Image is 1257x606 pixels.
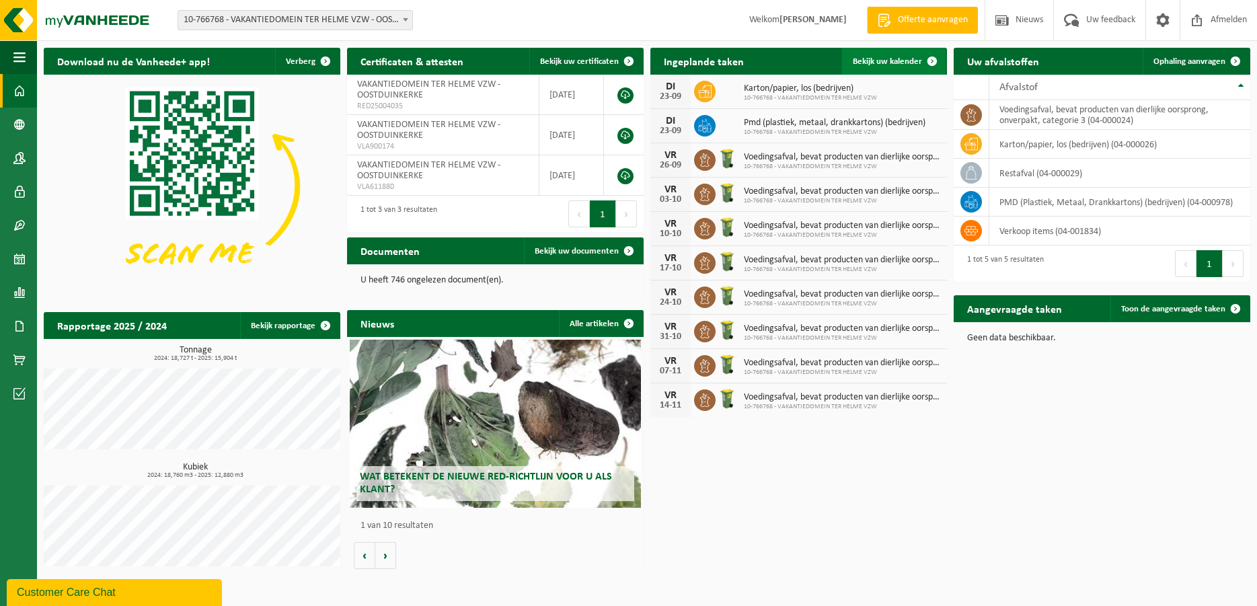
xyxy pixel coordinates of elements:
a: Offerte aanvragen [867,7,978,34]
span: Ophaling aanvragen [1153,57,1225,66]
h2: Certificaten & attesten [347,48,477,74]
div: 24-10 [657,298,684,307]
span: VLA611880 [357,182,529,192]
td: PMD (Plastiek, Metaal, Drankkartons) (bedrijven) (04-000978) [989,188,1250,217]
td: [DATE] [539,75,604,115]
td: [DATE] [539,155,604,196]
span: Voedingsafval, bevat producten van dierlijke oorsprong, onverpakt, categorie 3 [744,152,940,163]
span: 2024: 18,727 t - 2025: 15,904 t [50,355,340,362]
span: Voedingsafval, bevat producten van dierlijke oorsprong, onverpakt, categorie 3 [744,255,940,266]
span: Verberg [286,57,315,66]
div: 1 tot 5 van 5 resultaten [960,249,1044,278]
img: WB-0140-HPE-GN-50 [716,216,738,239]
div: 26-09 [657,161,684,170]
span: Wat betekent de nieuwe RED-richtlijn voor u als klant? [360,471,612,495]
a: Bekijk uw kalender [842,48,946,75]
span: Bekijk uw kalender [853,57,922,66]
div: 14-11 [657,401,684,410]
img: WB-0140-HPE-GN-50 [716,285,738,307]
div: DI [657,81,684,92]
span: VAKANTIEDOMEIN TER HELME VZW - OOSTDUINKERKE [357,160,500,181]
span: 10-766768 - VAKANTIEDOMEIN TER HELME VZW [744,197,940,205]
span: 10-766768 - VAKANTIEDOMEIN TER HELME VZW - OOSTDUINKERKE [178,11,412,30]
div: VR [657,287,684,298]
span: Voedingsafval, bevat producten van dierlijke oorsprong, onverpakt, categorie 3 [744,289,940,300]
h3: Tonnage [50,346,340,362]
div: DI [657,116,684,126]
div: 1 tot 3 van 3 resultaten [354,199,437,229]
a: Bekijk uw documenten [524,237,642,264]
button: Volgende [375,542,396,569]
img: WB-0140-HPE-GN-50 [716,250,738,273]
div: 31-10 [657,332,684,342]
div: 03-10 [657,195,684,204]
div: VR [657,184,684,195]
td: [DATE] [539,115,604,155]
div: 07-11 [657,367,684,376]
a: Toon de aangevraagde taken [1110,295,1249,322]
button: Vorige [354,542,375,569]
span: VAKANTIEDOMEIN TER HELME VZW - OOSTDUINKERKE [357,120,500,141]
span: Afvalstof [999,82,1038,93]
iframe: chat widget [7,576,225,606]
h3: Kubiek [50,463,340,479]
h2: Documenten [347,237,433,264]
div: VR [657,356,684,367]
button: Verberg [275,48,339,75]
h2: Download nu de Vanheede+ app! [44,48,223,74]
strong: [PERSON_NAME] [779,15,847,25]
h2: Rapportage 2025 / 2024 [44,312,180,338]
span: Voedingsafval, bevat producten van dierlijke oorsprong, onverpakt, categorie 3 [744,358,940,369]
span: Voedingsafval, bevat producten van dierlijke oorsprong, onverpakt, categorie 3 [744,221,940,231]
span: VLA900174 [357,141,529,152]
img: Download de VHEPlus App [44,75,340,297]
a: Bekijk rapportage [240,312,339,339]
span: 10-766768 - VAKANTIEDOMEIN TER HELME VZW [744,403,940,411]
div: 10-10 [657,229,684,239]
img: WB-0140-HPE-GN-50 [716,319,738,342]
span: 10-766768 - VAKANTIEDOMEIN TER HELME VZW [744,334,940,342]
img: WB-0140-HPE-GN-50 [716,147,738,170]
button: Next [616,200,637,227]
div: VR [657,219,684,229]
img: WB-0140-HPE-GN-50 [716,353,738,376]
button: Next [1223,250,1244,277]
button: Previous [1175,250,1196,277]
a: Bekijk uw certificaten [529,48,642,75]
img: WB-0140-HPE-GN-50 [716,182,738,204]
a: Wat betekent de nieuwe RED-richtlijn voor u als klant? [350,340,640,508]
div: VR [657,253,684,264]
a: Ophaling aanvragen [1143,48,1249,75]
span: Pmd (plastiek, metaal, drankkartons) (bedrijven) [744,118,925,128]
span: Voedingsafval, bevat producten van dierlijke oorsprong, onverpakt, categorie 3 [744,392,940,403]
span: Bekijk uw certificaten [540,57,619,66]
h2: Nieuws [347,310,408,336]
span: Voedingsafval, bevat producten van dierlijke oorsprong, onverpakt, categorie 3 [744,186,940,197]
div: 23-09 [657,126,684,136]
span: 10-766768 - VAKANTIEDOMEIN TER HELME VZW [744,94,877,102]
td: verkoop items (04-001834) [989,217,1250,245]
span: RED25004035 [357,101,529,112]
td: voedingsafval, bevat producten van dierlijke oorsprong, onverpakt, categorie 3 (04-000024) [989,100,1250,130]
span: 10-766768 - VAKANTIEDOMEIN TER HELME VZW [744,231,940,239]
span: 2024: 18,760 m3 - 2025: 12,880 m3 [50,472,340,479]
h2: Aangevraagde taken [954,295,1075,321]
span: 10-766768 - VAKANTIEDOMEIN TER HELME VZW [744,266,940,274]
button: 1 [590,200,616,227]
h2: Uw afvalstoffen [954,48,1053,74]
a: Alle artikelen [559,310,642,337]
td: karton/papier, los (bedrijven) (04-000026) [989,130,1250,159]
button: Previous [568,200,590,227]
div: 17-10 [657,264,684,273]
div: VR [657,321,684,332]
div: VR [657,150,684,161]
p: 1 van 10 resultaten [360,521,637,531]
span: Toon de aangevraagde taken [1121,305,1225,313]
span: 10-766768 - VAKANTIEDOMEIN TER HELME VZW [744,300,940,308]
button: 1 [1196,250,1223,277]
h2: Ingeplande taken [650,48,757,74]
span: Voedingsafval, bevat producten van dierlijke oorsprong, onverpakt, categorie 3 [744,324,940,334]
p: Geen data beschikbaar. [967,334,1237,343]
td: restafval (04-000029) [989,159,1250,188]
span: 10-766768 - VAKANTIEDOMEIN TER HELME VZW [744,369,940,377]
